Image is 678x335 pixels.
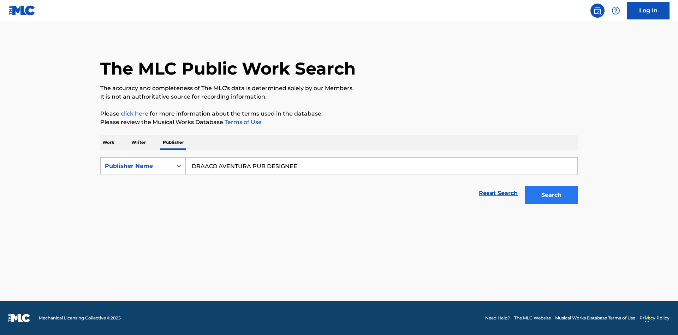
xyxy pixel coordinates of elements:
[485,315,510,321] a: Need Help?
[525,186,578,204] button: Search
[514,315,551,321] a: The MLC Website
[640,315,670,321] a: Privacy Policy
[8,314,30,322] img: logo
[161,135,186,150] p: Publisher
[590,4,605,18] a: Public Search
[105,162,168,170] div: Publisher Name
[100,84,578,93] p: The accuracy and completeness of The MLC's data is determined solely by our Members.
[100,135,117,150] p: Work
[609,4,623,18] div: Help
[8,5,36,16] img: MLC Logo
[100,157,578,207] form: Search Form
[645,308,649,329] div: Drag
[627,2,670,19] a: Log In
[129,135,148,150] p: Writer
[593,6,602,15] img: search
[100,110,578,118] p: Please for more information about the terms used in the database.
[475,186,521,201] a: Reset Search
[100,118,578,127] p: Please review the Musical Works Database
[223,119,262,125] a: Terms of Use
[100,93,578,101] p: It is not an authoritative source for recording information.
[555,315,635,321] a: Musical Works Database Terms of Use
[612,6,620,15] img: help
[39,315,121,321] span: Mechanical Licensing Collective © 2025
[643,301,678,335] iframe: Chat Widget
[100,58,356,79] h1: The MLC Public Work Search
[121,110,148,117] a: click here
